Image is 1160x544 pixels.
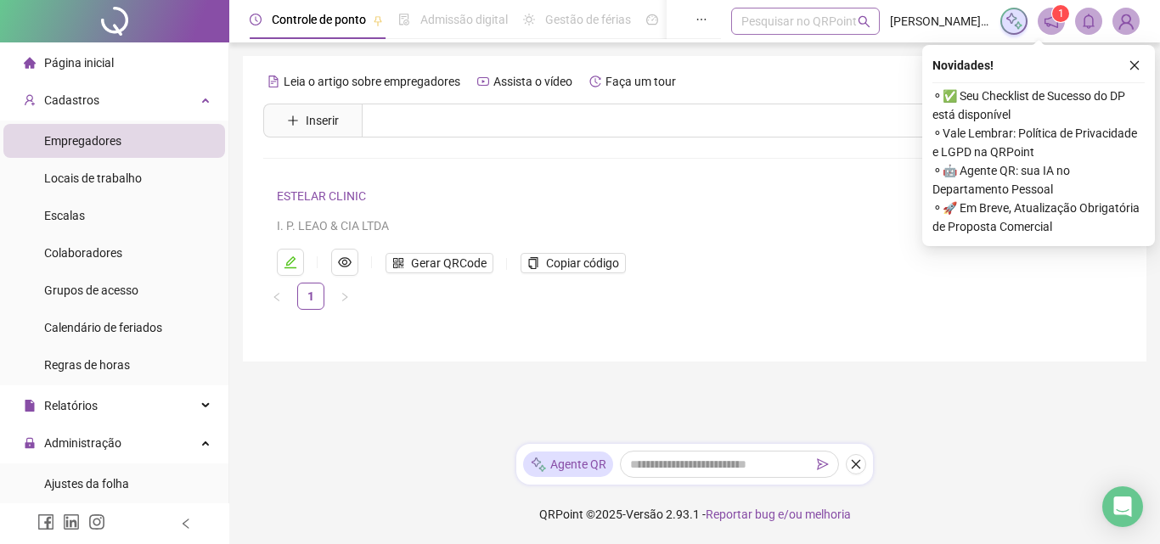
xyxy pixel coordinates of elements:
[44,134,121,148] span: Empregadores
[272,13,366,26] span: Controle de ponto
[523,451,613,477] div: Agente QR
[546,254,619,272] span: Copiar código
[44,246,122,260] span: Colaboradores
[44,56,114,70] span: Página inicial
[44,358,130,372] span: Regras de horas
[272,292,282,302] span: left
[817,458,829,470] span: send
[1058,8,1064,20] span: 1
[88,513,105,530] span: instagram
[229,485,1160,544] footer: QRPoint © 2025 - 2.93.1 -
[277,189,366,203] a: ESTELAR CLINIC
[1081,14,1096,29] span: bell
[420,13,508,26] span: Admissão digital
[340,292,350,302] span: right
[284,75,460,88] span: Leia o artigo sobre empregadores
[605,75,676,88] span: Faça um tour
[411,254,487,272] span: Gerar QRCode
[37,513,54,530] span: facebook
[858,15,870,28] span: search
[850,458,862,470] span: close
[267,76,279,87] span: file-text
[932,56,994,75] span: Novidades !
[306,111,339,130] span: Inserir
[284,255,297,269] span: edit
[392,257,404,269] span: qrcode
[24,94,36,106] span: user-add
[263,283,290,310] li: Página anterior
[545,13,631,26] span: Gestão de férias
[250,14,262,25] span: clock-circle
[932,87,1145,124] span: ⚬ ✅ Seu Checklist de Sucesso do DP está disponível
[1052,5,1069,22] sup: 1
[1044,14,1059,29] span: notification
[646,14,658,25] span: dashboard
[932,199,1145,236] span: ⚬ 🚀 Em Breve, Atualização Obrigatória de Proposta Comercial
[386,253,493,273] button: Gerar QRCode
[589,76,601,87] span: history
[932,124,1145,161] span: ⚬ Vale Lembrar: Política de Privacidade e LGPD na QRPoint
[331,283,358,310] li: Próxima página
[695,14,707,25] span: ellipsis
[477,76,489,87] span: youtube
[1129,59,1140,71] span: close
[24,437,36,449] span: lock
[338,255,352,269] span: eye
[398,14,410,25] span: file-done
[287,115,299,126] span: plus
[180,518,192,530] span: left
[277,216,1041,235] div: I. P. LEAO & CIA LTDA
[44,321,162,334] span: Calendário de feriados
[493,75,572,88] span: Assista o vídeo
[626,508,663,521] span: Versão
[263,283,290,310] button: left
[1005,12,1023,31] img: sparkle-icon.fc2bf0ac1784a2077858766a79e2daf3.svg
[523,14,535,25] span: sun
[373,15,383,25] span: pushpin
[298,283,324,309] a: 1
[1102,486,1143,527] div: Open Intercom Messenger
[530,456,547,474] img: sparkle-icon.fc2bf0ac1784a2077858766a79e2daf3.svg
[44,93,99,107] span: Cadastros
[24,400,36,412] span: file
[44,209,85,222] span: Escalas
[890,12,990,31] span: [PERSON_NAME] - ESTELAR CLINIC
[44,477,129,491] span: Ajustes da folha
[63,513,80,530] span: linkedin
[521,253,626,273] button: Copiar código
[44,399,98,412] span: Relatórios
[331,283,358,310] button: right
[297,283,324,310] li: 1
[24,57,36,69] span: home
[706,508,851,521] span: Reportar bug e/ou melhoria
[44,171,142,185] span: Locais de trabalho
[44,283,138,297] span: Grupos de acesso
[273,107,352,134] button: Inserir
[527,257,539,269] span: copy
[1113,8,1139,34] img: 89947
[932,161,1145,199] span: ⚬ 🤖 Agente QR: sua IA no Departamento Pessoal
[44,436,121,450] span: Administração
